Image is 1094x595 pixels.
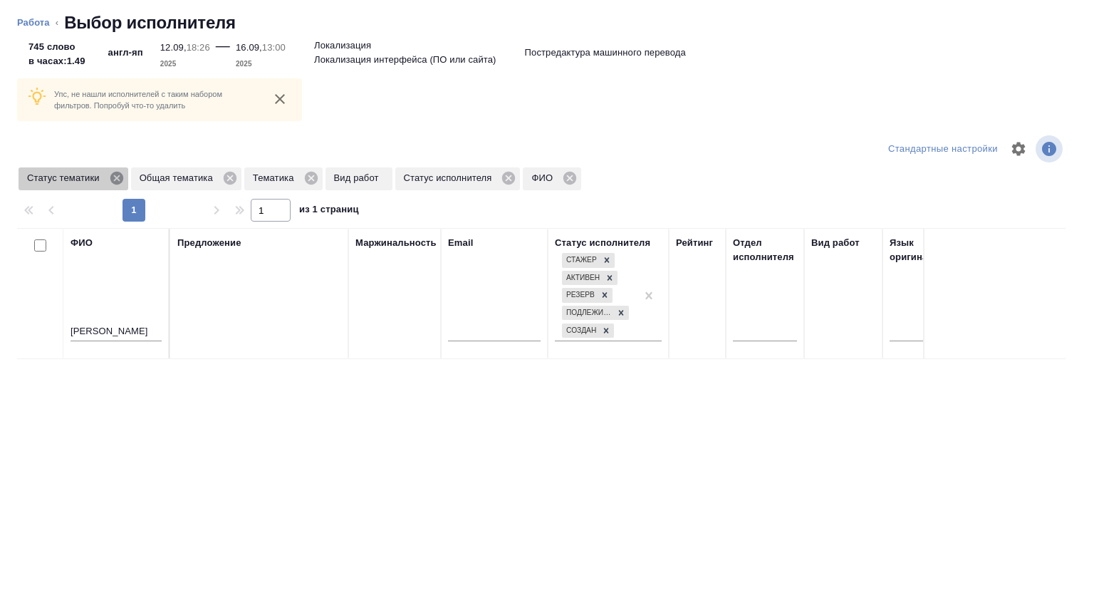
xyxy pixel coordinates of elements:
[561,269,619,287] div: Стажер, Активен, Резерв, Подлежит внедрению, Создан
[355,236,437,250] div: Маржинальность
[131,167,241,190] div: Общая тематика
[562,324,598,338] div: Создан
[244,167,323,190] div: Тематика
[56,16,58,30] li: ‹
[71,236,93,250] div: ФИО
[890,236,954,264] div: Язык оригинала
[236,42,262,53] p: 16.09,
[404,171,497,185] p: Статус исполнителя
[64,11,236,34] h2: Выбор исполнителя
[448,236,473,250] div: Email
[17,17,50,28] a: Работа
[299,201,359,222] span: из 1 страниц
[562,306,613,321] div: Подлежит внедрению
[187,42,210,53] p: 18:26
[562,253,599,268] div: Стажер
[216,34,230,71] div: —
[1036,135,1066,162] span: Посмотреть информацию
[253,171,299,185] p: Тематика
[262,42,286,53] p: 13:00
[561,252,616,269] div: Стажер, Активен, Резерв, Подлежит внедрению, Создан
[27,171,105,185] p: Статус тематики
[562,271,602,286] div: Активен
[28,40,85,54] p: 745 слово
[314,38,371,53] p: Локализация
[531,171,558,185] p: ФИО
[561,304,630,322] div: Стажер, Активен, Резерв, Подлежит внедрению, Создан
[160,42,187,53] p: 12.09,
[19,167,128,190] div: Статус тематики
[523,167,581,190] div: ФИО
[54,88,258,111] p: Упс, не нашли исполнителей с таким набором фильтров. Попробуй что-то удалить
[525,46,686,60] p: Постредактура машинного перевода
[269,88,291,110] button: close
[140,171,218,185] p: Общая тематика
[733,236,797,264] div: Отдел исполнителя
[1001,132,1036,166] span: Настроить таблицу
[17,11,1077,34] nav: breadcrumb
[177,236,241,250] div: Предложение
[561,286,614,304] div: Стажер, Активен, Резерв, Подлежит внедрению, Создан
[395,167,521,190] div: Статус исполнителя
[811,236,860,250] div: Вид работ
[561,322,615,340] div: Стажер, Активен, Резерв, Подлежит внедрению, Создан
[885,138,1001,160] div: split button
[676,236,713,250] div: Рейтинг
[555,236,650,250] div: Статус исполнителя
[562,288,597,303] div: Резерв
[334,171,384,185] p: Вид работ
